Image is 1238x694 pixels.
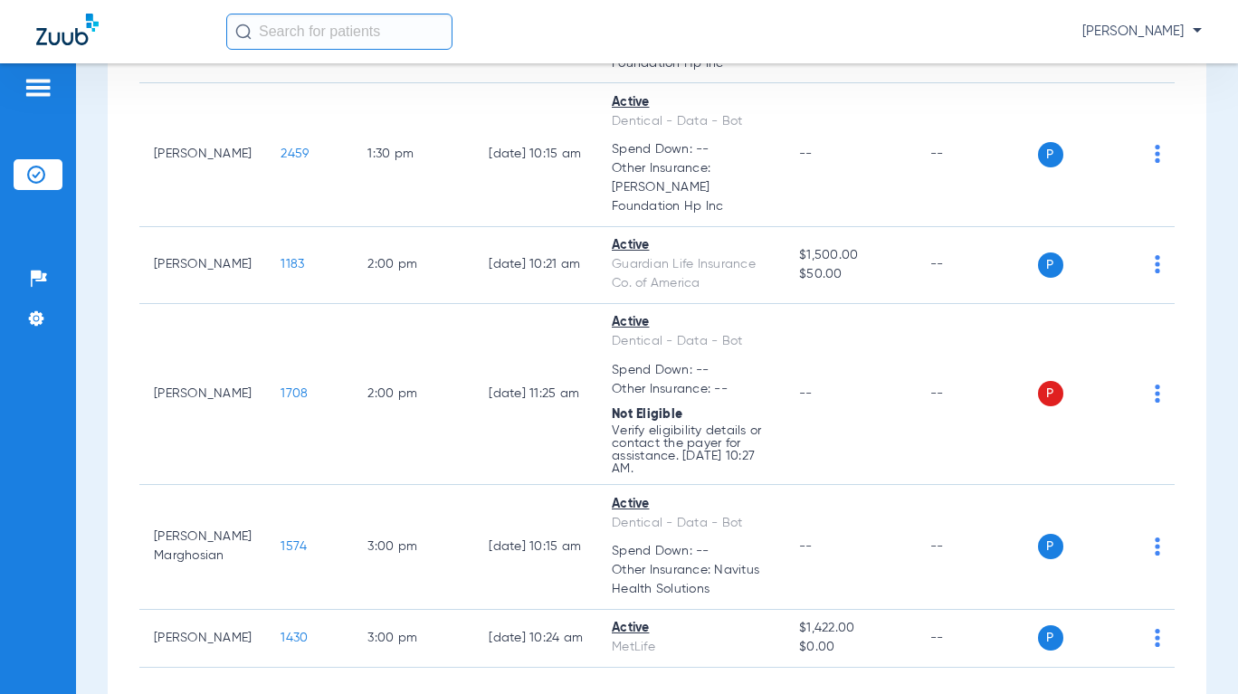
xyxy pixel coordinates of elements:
[353,227,474,304] td: 2:00 PM
[612,408,682,421] span: Not Eligible
[1114,255,1132,273] img: x.svg
[916,304,1038,486] td: --
[612,313,770,332] div: Active
[1114,385,1132,403] img: x.svg
[612,542,770,561] span: Spend Down: --
[139,610,266,668] td: [PERSON_NAME]
[139,304,266,486] td: [PERSON_NAME]
[36,14,99,45] img: Zuub Logo
[474,83,597,227] td: [DATE] 10:15 AM
[474,304,597,486] td: [DATE] 11:25 AM
[612,112,770,131] div: Dentical - Data - Bot
[916,485,1038,610] td: --
[612,619,770,638] div: Active
[353,304,474,486] td: 2:00 PM
[612,561,770,599] span: Other Insurance: Navitus Health Solutions
[1038,142,1063,167] span: P
[1038,381,1063,406] span: P
[799,638,901,657] span: $0.00
[612,361,770,380] span: Spend Down: --
[235,24,252,40] img: Search Icon
[281,632,308,644] span: 1430
[281,387,308,400] span: 1708
[799,246,901,265] span: $1,500.00
[1155,537,1160,556] img: group-dot-blue.svg
[612,380,770,399] span: Other Insurance: --
[474,610,597,668] td: [DATE] 10:24 AM
[1038,534,1063,559] span: P
[139,485,266,610] td: [PERSON_NAME] Marghosian
[226,14,452,50] input: Search for patients
[281,540,307,553] span: 1574
[1114,145,1132,163] img: x.svg
[612,332,770,351] div: Dentical - Data - Bot
[612,495,770,514] div: Active
[612,159,770,216] span: Other Insurance: [PERSON_NAME] Foundation Hp Inc
[612,236,770,255] div: Active
[612,93,770,112] div: Active
[612,424,770,475] p: Verify eligibility details or contact the payer for assistance. [DATE] 10:27 AM.
[1155,255,1160,273] img: group-dot-blue.svg
[353,610,474,668] td: 3:00 PM
[612,638,770,657] div: MetLife
[1114,629,1132,647] img: x.svg
[24,77,52,99] img: hamburger-icon
[474,485,597,610] td: [DATE] 10:15 AM
[1038,252,1063,278] span: P
[281,258,304,271] span: 1183
[1148,607,1238,694] iframe: Chat Widget
[353,83,474,227] td: 1:30 PM
[139,83,266,227] td: [PERSON_NAME]
[1114,537,1132,556] img: x.svg
[799,540,813,553] span: --
[612,514,770,533] div: Dentical - Data - Bot
[799,619,901,638] span: $1,422.00
[1082,23,1202,41] span: [PERSON_NAME]
[281,147,309,160] span: 2459
[799,147,813,160] span: --
[353,485,474,610] td: 3:00 PM
[474,227,597,304] td: [DATE] 10:21 AM
[1155,145,1160,163] img: group-dot-blue.svg
[612,140,770,159] span: Spend Down: --
[1038,625,1063,651] span: P
[916,610,1038,668] td: --
[1155,385,1160,403] img: group-dot-blue.svg
[799,387,813,400] span: --
[139,227,266,304] td: [PERSON_NAME]
[612,255,770,293] div: Guardian Life Insurance Co. of America
[916,227,1038,304] td: --
[916,83,1038,227] td: --
[799,265,901,284] span: $50.00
